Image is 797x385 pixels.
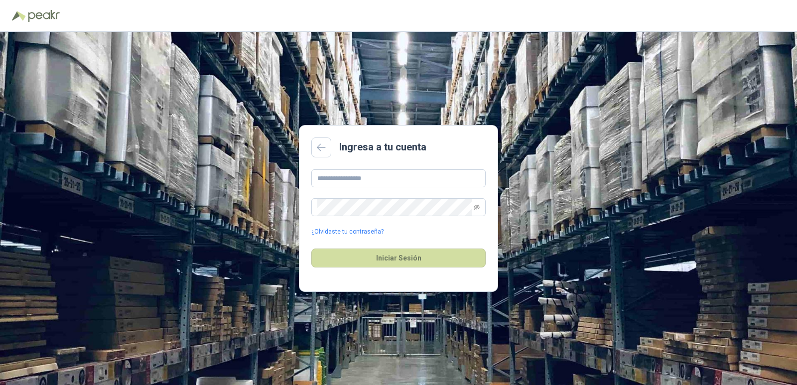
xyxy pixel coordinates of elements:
span: eye-invisible [474,204,480,210]
img: Logo [12,11,26,21]
h2: Ingresa a tu cuenta [339,139,426,155]
button: Iniciar Sesión [311,249,486,267]
a: ¿Olvidaste tu contraseña? [311,227,384,237]
img: Peakr [28,10,60,22]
